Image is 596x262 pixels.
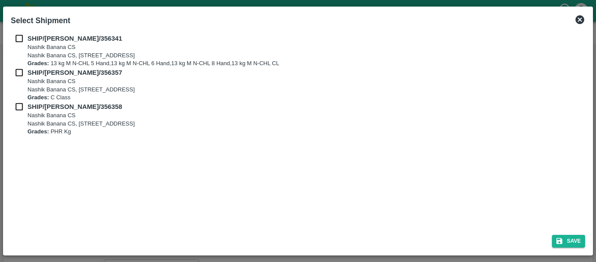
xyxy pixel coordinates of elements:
[27,77,135,86] p: Nashik Banana CS
[27,69,122,76] b: SHIP/[PERSON_NAME]/356357
[27,59,279,68] p: 13 kg M N-CHL 5 Hand,13 kg M N-CHL 6 Hand,13 kg M N-CHL 8 Hand,13 kg M N-CHL CL
[27,112,135,120] p: Nashik Banana CS
[27,120,135,128] p: Nashik Banana CS, [STREET_ADDRESS]
[27,94,135,102] p: C Class
[11,16,70,25] b: Select Shipment
[27,60,49,66] b: Grades:
[27,43,279,52] p: Nashik Banana CS
[27,128,135,136] p: PHR Kg
[27,35,122,42] b: SHIP/[PERSON_NAME]/356341
[27,86,135,94] p: Nashik Banana CS, [STREET_ADDRESS]
[27,94,49,101] b: Grades:
[27,103,122,110] b: SHIP/[PERSON_NAME]/356358
[27,128,49,135] b: Grades:
[552,235,585,248] button: Save
[27,52,279,60] p: Nashik Banana CS, [STREET_ADDRESS]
